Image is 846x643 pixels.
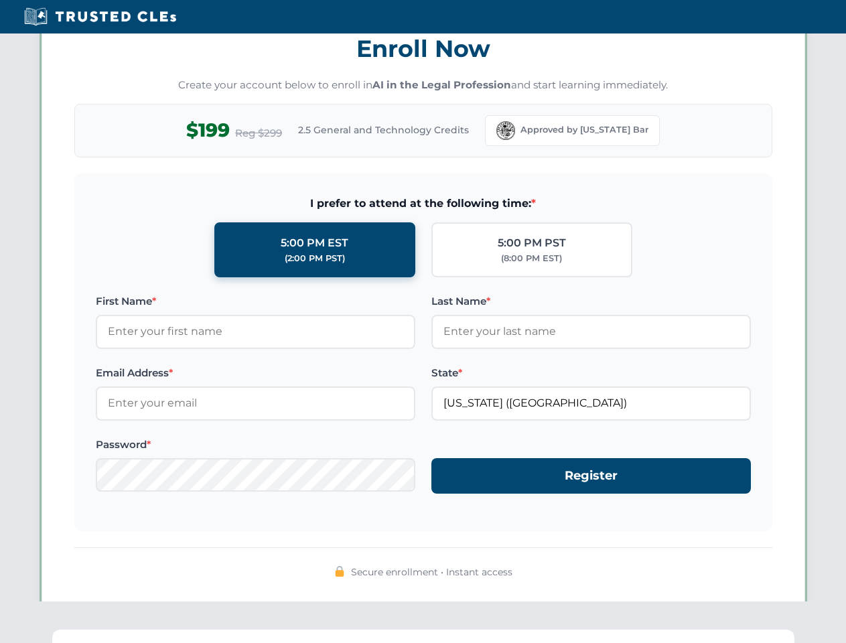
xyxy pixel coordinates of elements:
[334,566,345,577] img: 🔒
[431,386,751,420] input: Florida (FL)
[351,565,512,579] span: Secure enrollment • Instant access
[431,293,751,309] label: Last Name
[186,115,230,145] span: $199
[520,123,648,137] span: Approved by [US_STATE] Bar
[496,121,515,140] img: Florida Bar
[96,195,751,212] span: I prefer to attend at the following time:
[96,315,415,348] input: Enter your first name
[96,437,415,453] label: Password
[431,365,751,381] label: State
[298,123,469,137] span: 2.5 General and Technology Credits
[96,365,415,381] label: Email Address
[20,7,180,27] img: Trusted CLEs
[501,252,562,265] div: (8:00 PM EST)
[235,125,282,141] span: Reg $299
[281,234,348,252] div: 5:00 PM EST
[96,293,415,309] label: First Name
[96,386,415,420] input: Enter your email
[74,78,772,93] p: Create your account below to enroll in and start learning immediately.
[498,234,566,252] div: 5:00 PM PST
[372,78,511,91] strong: AI in the Legal Profession
[431,458,751,494] button: Register
[285,252,345,265] div: (2:00 PM PST)
[74,27,772,70] h3: Enroll Now
[431,315,751,348] input: Enter your last name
